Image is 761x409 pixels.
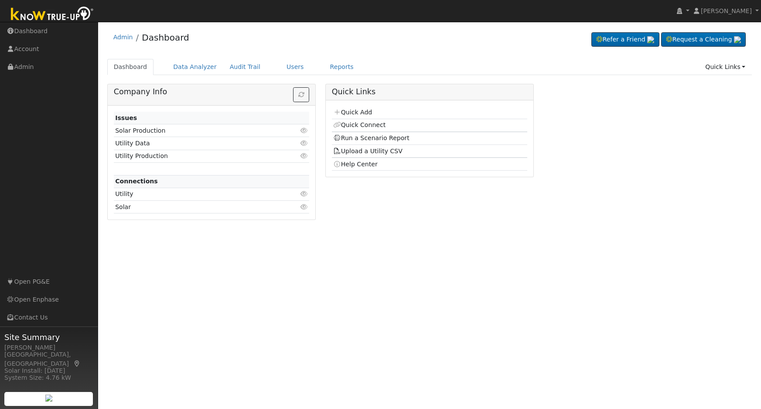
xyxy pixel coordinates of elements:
[701,7,752,14] span: [PERSON_NAME]
[591,32,659,47] a: Refer a Friend
[300,204,308,210] i: Click to view
[300,140,308,146] i: Click to view
[300,191,308,197] i: Click to view
[115,178,158,185] strong: Connections
[113,34,133,41] a: Admin
[333,121,386,128] a: Quick Connect
[73,360,81,367] a: Map
[333,148,403,155] a: Upload a Utility CSV
[45,395,52,402] img: retrieve
[167,59,223,75] a: Data Analyzer
[661,32,746,47] a: Request a Cleaning
[4,350,93,368] div: [GEOGRAPHIC_DATA], [GEOGRAPHIC_DATA]
[332,87,528,96] h5: Quick Links
[7,5,98,24] img: Know True-Up
[4,373,93,382] div: System Size: 4.76 kW
[734,36,741,43] img: retrieve
[699,59,752,75] a: Quick Links
[280,59,311,75] a: Users
[4,331,93,343] span: Site Summary
[114,87,310,96] h5: Company Info
[4,343,93,352] div: [PERSON_NAME]
[300,127,308,134] i: Click to view
[647,36,654,43] img: retrieve
[107,59,154,75] a: Dashboard
[223,59,267,75] a: Audit Trail
[333,134,410,141] a: Run a Scenario Report
[114,201,278,213] td: Solar
[4,366,93,375] div: Solar Install: [DATE]
[333,161,378,168] a: Help Center
[114,188,278,200] td: Utility
[300,153,308,159] i: Click to view
[142,32,189,43] a: Dashboard
[114,137,278,150] td: Utility Data
[115,114,137,121] strong: Issues
[114,124,278,137] td: Solar Production
[114,150,278,162] td: Utility Production
[324,59,360,75] a: Reports
[333,109,372,116] a: Quick Add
